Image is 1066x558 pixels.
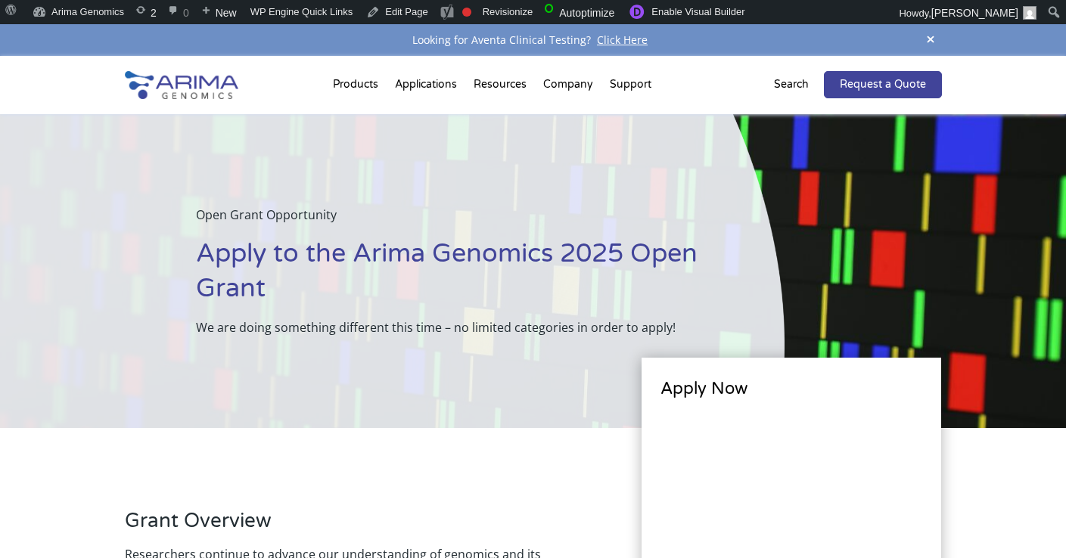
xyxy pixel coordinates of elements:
[824,71,942,98] a: Request a Quote
[931,7,1018,19] span: [PERSON_NAME]
[125,30,942,50] div: Looking for Aventa Clinical Testing?
[125,509,597,544] h3: Grant Overview
[196,205,709,237] p: Open Grant Opportunity
[196,318,709,337] p: We are doing something different this time – no limited categories in order to apply!
[125,71,238,99] img: Arima-Genomics-logo
[196,237,709,318] h1: Apply to the Arima Genomics 2025 Open Grant
[591,33,654,47] a: Click Here
[462,8,471,17] div: Focus keyphrase not set
[660,379,747,398] span: Apply Now
[774,75,809,95] p: Search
